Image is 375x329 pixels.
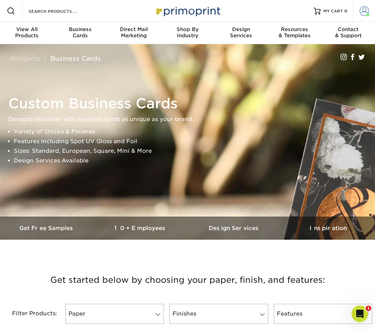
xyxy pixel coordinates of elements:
span: Resources [268,26,322,32]
a: Direct MailMarketing [107,22,161,44]
iframe: Intercom live chat [352,306,368,322]
span: Shop By [161,26,215,32]
li: Features Including Spot UV Gloss and Foil [14,137,373,146]
li: Sizes: Standard, European, Square, Mini & More [14,146,373,156]
p: Demand attention with business cards as unique as your brand. [8,114,373,124]
a: Inspiration [281,217,375,240]
span: MY CART [323,8,343,14]
a: Paper [65,304,164,324]
span: 1 [366,306,371,311]
span: Direct Mail [107,26,161,32]
span: Business [54,26,107,32]
a: DesignServices [214,22,268,44]
img: Primoprint [153,3,222,18]
li: Design Services Available [14,156,373,166]
div: Industry [161,26,215,39]
div: Services [214,26,268,39]
a: Business Cards [50,54,101,62]
span: Contact [321,26,375,32]
input: SEARCH PRODUCTS..... [28,7,95,15]
a: 10+ Employees [94,217,187,240]
div: & Support [321,26,375,39]
h3: 10+ Employees [94,225,187,231]
a: Products [10,54,41,62]
a: Shop ByIndustry [161,22,215,44]
li: Variety of Stocks & Finishes [14,127,373,137]
h1: Custom Business Cards [8,95,373,112]
h3: Inspiration [281,225,375,231]
div: Cards [54,26,107,39]
div: & Templates [268,26,322,39]
a: Contact& Support [321,22,375,44]
a: Resources& Templates [268,22,322,44]
span: 0 [344,9,347,13]
a: Finishes [169,304,268,324]
div: Marketing [107,26,161,39]
h3: Get started below by choosing your paper, finish, and features: [5,265,370,296]
span: Design [214,26,268,32]
a: Features [274,304,373,324]
a: Design Services [188,217,281,240]
a: BusinessCards [54,22,107,44]
h3: Design Services [188,225,281,231]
